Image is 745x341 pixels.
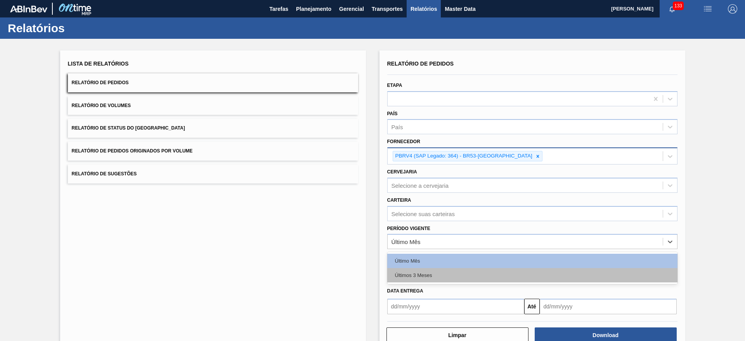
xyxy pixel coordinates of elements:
span: Relatório de Pedidos [387,61,454,67]
span: Relatório de Status do [GEOGRAPHIC_DATA] [72,125,185,131]
div: Último Mês [392,239,421,245]
button: Até [524,299,540,314]
span: Relatório de Pedidos Originados por Volume [72,148,193,154]
label: Cervejaria [387,169,417,175]
div: Últimos 3 Meses [387,268,677,282]
span: Relatórios [411,4,437,14]
input: dd/mm/yyyy [540,299,677,314]
button: Relatório de Sugestões [68,164,358,183]
img: userActions [703,4,712,14]
span: Lista de Relatórios [68,61,129,67]
button: Relatório de Pedidos Originados por Volume [68,142,358,161]
span: Relatório de Sugestões [72,171,137,177]
label: Etapa [387,83,402,88]
div: Selecione suas carteiras [392,210,455,217]
label: Período Vigente [387,226,430,231]
div: País [392,124,403,130]
span: Master Data [445,4,475,14]
span: Planejamento [296,4,331,14]
div: Selecione a cervejaria [392,182,449,189]
button: Relatório de Volumes [68,96,358,115]
img: Logout [728,4,737,14]
img: TNhmsLtSVTkK8tSr43FrP2fwEKptu5GPRR3wAAAABJRU5ErkJggg== [10,5,47,12]
button: Notificações [660,3,684,14]
span: Transportes [372,4,403,14]
span: Data Entrega [387,288,423,294]
span: Tarefas [269,4,288,14]
input: dd/mm/yyyy [387,299,524,314]
label: Carteira [387,197,411,203]
label: Fornecedor [387,139,420,144]
button: Relatório de Status do [GEOGRAPHIC_DATA] [68,119,358,138]
h1: Relatórios [8,24,146,33]
label: País [387,111,398,116]
span: Relatório de Pedidos [72,80,129,85]
div: Último Mês [387,254,677,268]
span: Relatório de Volumes [72,103,131,108]
span: 133 [673,2,684,10]
div: PBRV4 (SAP Legado: 364) - BR53-[GEOGRAPHIC_DATA] [393,151,534,161]
span: Gerencial [339,4,364,14]
button: Relatório de Pedidos [68,73,358,92]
